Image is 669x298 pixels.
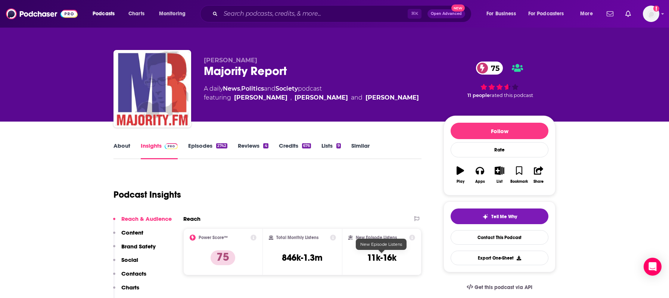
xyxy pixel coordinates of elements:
[523,8,575,20] button: open menu
[457,179,464,184] div: Play
[491,214,517,220] span: Tell Me Why
[321,142,341,159] a: Lists9
[529,161,548,188] button: Share
[336,143,341,148] div: 9
[128,9,144,19] span: Charts
[643,6,659,22] button: Show profile menu
[643,6,659,22] span: Logged in as sashagoldin
[121,243,156,250] p: Brand Safety
[113,243,156,257] button: Brand Safety
[121,229,143,236] p: Content
[113,284,139,298] button: Charts
[183,215,200,222] h2: Reach
[113,142,130,159] a: About
[451,4,465,12] span: New
[580,9,593,19] span: More
[461,278,538,297] a: Get this podcast via API
[207,5,479,22] div: Search podcasts, credits, & more...
[351,142,370,159] a: Similar
[653,6,659,12] svg: Add a profile image
[490,161,509,188] button: List
[264,85,276,92] span: and
[234,93,287,102] div: [PERSON_NAME]
[431,12,462,16] span: Open Advanced
[351,93,362,102] span: and
[290,93,292,102] span: ,
[282,252,323,263] h3: 846k-1.3m
[211,250,235,265] p: 75
[444,57,556,103] div: 75 11 peoplerated this podcast
[533,179,544,184] div: Share
[622,7,634,20] a: Show notifications dropdown
[408,9,421,19] span: ⌘ K
[486,9,516,19] span: For Business
[115,51,190,126] img: Majority Report
[451,230,548,245] a: Contact This Podcast
[216,143,227,148] div: 2742
[238,142,268,159] a: Reviews4
[451,161,470,188] button: Play
[124,8,149,20] a: Charts
[470,161,489,188] button: Apps
[204,93,419,102] span: featuring
[644,258,662,276] div: Open Intercom Messenger
[241,85,264,92] a: Politics
[113,229,143,243] button: Content
[240,85,241,92] span: ,
[121,215,172,222] p: Reach & Audience
[113,189,181,200] h1: Podcast Insights
[87,8,124,20] button: open menu
[165,143,178,149] img: Podchaser Pro
[276,85,298,92] a: Society
[475,179,485,184] div: Apps
[93,9,115,19] span: Podcasts
[604,7,616,20] a: Show notifications dropdown
[223,85,240,92] a: News
[199,235,228,240] h2: Power Score™
[221,8,408,20] input: Search podcasts, credits, & more...
[276,235,318,240] h2: Total Monthly Listens
[356,235,397,240] h2: New Episode Listens
[427,9,465,18] button: Open AdvancedNew
[481,8,525,20] button: open menu
[141,142,178,159] a: InsightsPodchaser Pro
[510,179,528,184] div: Bookmark
[482,214,488,220] img: tell me why sparkle
[204,84,419,102] div: A daily podcast
[121,270,146,277] p: Contacts
[367,252,396,263] h3: 11k-16k
[113,270,146,284] button: Contacts
[483,62,503,75] span: 75
[365,93,419,102] div: [PERSON_NAME]
[113,215,172,229] button: Reach & Audience
[490,92,533,98] span: rated this podcast
[451,142,548,157] div: Rate
[528,9,564,19] span: For Podcasters
[279,142,311,159] a: Credits676
[451,208,548,224] button: tell me why sparkleTell Me Why
[643,6,659,22] img: User Profile
[204,57,257,64] span: [PERSON_NAME]
[497,179,502,184] div: List
[188,142,227,159] a: Episodes2742
[159,9,186,19] span: Monitoring
[113,256,138,270] button: Social
[451,123,548,139] button: Follow
[575,8,602,20] button: open menu
[121,284,139,291] p: Charts
[360,242,402,247] span: New Episode Listens
[121,256,138,263] p: Social
[474,284,532,291] span: Get this podcast via API
[451,251,548,265] button: Export One-Sheet
[302,143,311,148] div: 676
[154,8,195,20] button: open menu
[295,93,348,102] div: [PERSON_NAME]
[476,62,503,75] a: 75
[6,7,78,21] img: Podchaser - Follow, Share and Rate Podcasts
[263,143,268,148] div: 4
[467,92,490,98] span: 11 people
[509,161,529,188] button: Bookmark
